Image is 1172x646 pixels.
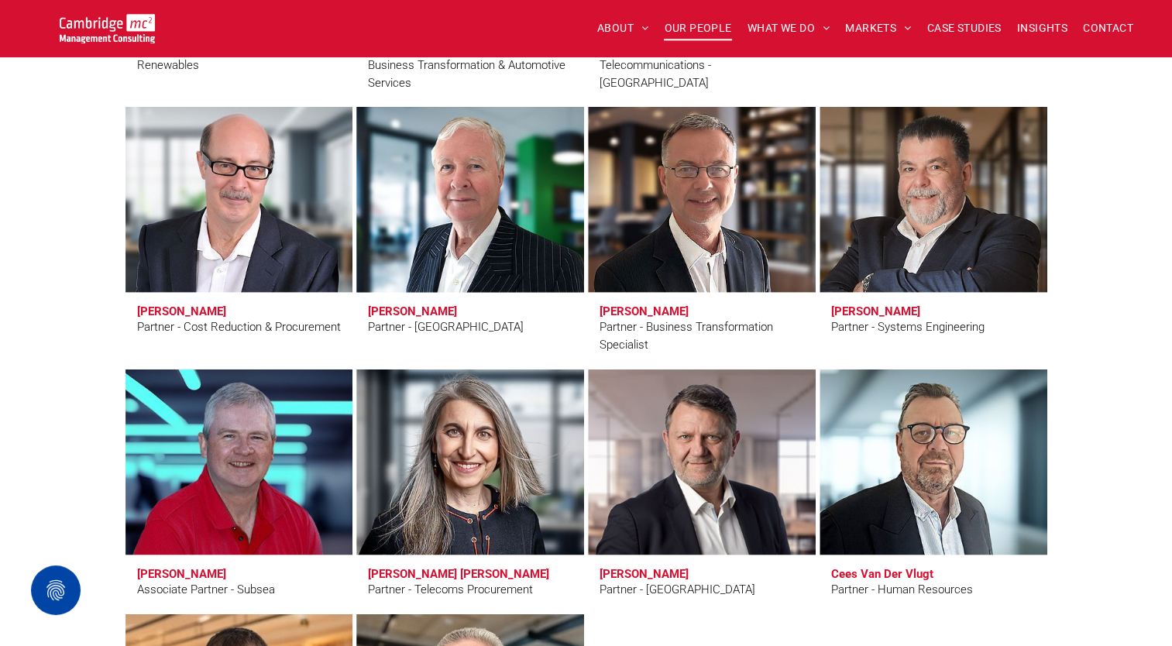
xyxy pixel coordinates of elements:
a: Your Business Transformed | Cambridge Management Consulting [60,16,155,33]
a: Elisabeth Rodrigues Simao | Partner - Telecoms Procurement [356,369,584,555]
div: Partner - [GEOGRAPHIC_DATA] [600,581,755,599]
img: Go to Homepage [60,14,155,43]
h3: [PERSON_NAME] [137,304,226,318]
a: CONTACT [1075,16,1141,40]
div: Partner - Change Management, Business Transformation & Automotive Services [368,40,572,92]
a: WHAT WE DO [740,16,838,40]
h3: [PERSON_NAME] [368,304,457,318]
h3: [PERSON_NAME] [600,304,689,318]
a: Phil Laws | Partner - Business Transformation Specialist [588,107,816,293]
a: Cees Van Der Vlugt | Partner - Human Resources | Cambridge Management Consulting [820,369,1047,555]
a: OUR PEOPLE [656,16,739,40]
a: Andrew Kinnear | Partner - Africa | Cambridge Management Consulting [349,101,590,298]
a: Procurement | Simon Jones | Partner - Cost Reduction & Procurement [125,107,353,293]
a: Julian Rawle | Associate Partner - Subsea | Cambridge Management Consulting [125,369,353,555]
a: CASE STUDIES [919,16,1009,40]
div: Partner - Business Transformation Specialist [600,318,804,353]
div: Associate Partner - Telecommunications - [GEOGRAPHIC_DATA] [600,40,804,92]
h3: [PERSON_NAME] [PERSON_NAME] [368,567,549,581]
a: INSIGHTS [1009,16,1075,40]
a: ABOUT [589,16,657,40]
div: Associate Partner - Subsea [137,581,275,599]
a: MARKETS [837,16,919,40]
div: Partner - Systems Engineering [831,318,985,336]
h3: [PERSON_NAME] [831,304,920,318]
div: Partner - Cost Reduction & Procurement [137,318,341,336]
a: Jean-Pierre Vales | Partner - France | Cambridge Management Consulting [588,369,816,555]
div: Partner - Human Resources [831,581,973,599]
div: Partner - [GEOGRAPHIC_DATA] [368,318,524,336]
h3: [PERSON_NAME] [600,567,689,581]
h3: [PERSON_NAME] [137,567,226,581]
div: Partner - Telecoms Procurement [368,581,533,599]
h3: Cees Van Der Vlugt [831,567,933,581]
a: Mark Putt | Partner - Systems Engineering | Cambridge Management Consulting [820,107,1047,293]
